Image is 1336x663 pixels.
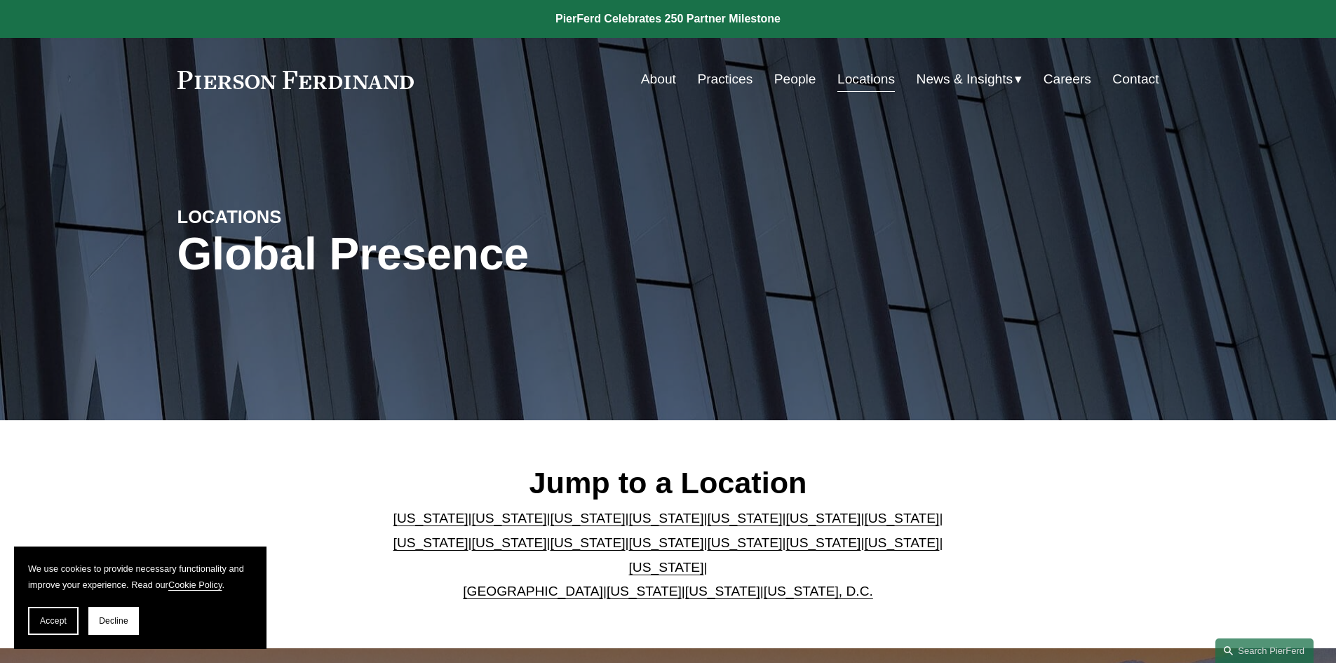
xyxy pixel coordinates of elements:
a: [US_STATE] [629,535,704,550]
a: [US_STATE] [629,511,704,525]
a: Practices [697,66,753,93]
button: Accept [28,607,79,635]
a: folder dropdown [917,66,1023,93]
a: [US_STATE] [785,511,861,525]
a: [GEOGRAPHIC_DATA] [463,584,603,598]
p: We use cookies to provide necessary functionality and improve your experience. Read our . [28,561,252,593]
h4: LOCATIONS [177,206,423,228]
a: Locations [837,66,895,93]
a: Cookie Policy [168,580,222,590]
a: [US_STATE] [629,560,704,575]
a: [US_STATE] [472,535,547,550]
span: News & Insights [917,67,1013,92]
section: Cookie banner [14,547,266,649]
span: Accept [40,616,67,626]
a: [US_STATE] [707,511,782,525]
a: Careers [1044,66,1091,93]
a: [US_STATE] [707,535,782,550]
a: [US_STATE] [393,535,468,550]
a: [US_STATE] [864,535,939,550]
a: [US_STATE] [472,511,547,525]
a: [US_STATE] [685,584,760,598]
a: [US_STATE] [551,511,626,525]
a: [US_STATE] [607,584,682,598]
a: [US_STATE] [785,535,861,550]
a: About [641,66,676,93]
span: Decline [99,616,128,626]
a: Search this site [1215,638,1314,663]
a: [US_STATE] [393,511,468,525]
button: Decline [88,607,139,635]
a: [US_STATE] [864,511,939,525]
h1: Global Presence [177,229,832,280]
a: Contact [1112,66,1159,93]
h2: Jump to a Location [382,464,954,501]
a: People [774,66,816,93]
a: [US_STATE] [551,535,626,550]
p: | | | | | | | | | | | | | | | | | | [382,507,954,603]
a: [US_STATE], D.C. [764,584,873,598]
